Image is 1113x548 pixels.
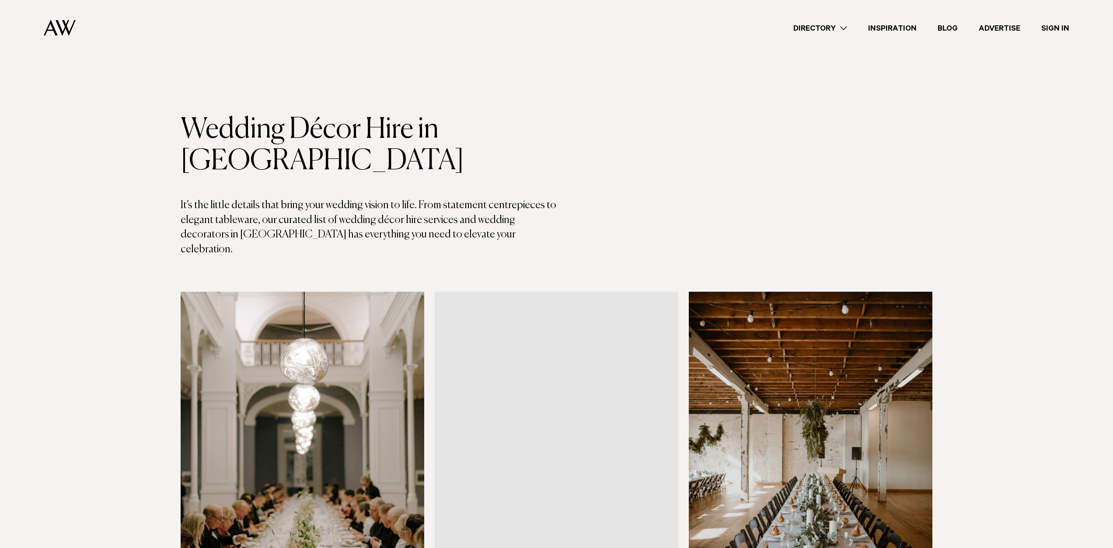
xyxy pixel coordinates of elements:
[1031,22,1080,34] a: Sign In
[181,198,557,257] p: It’s the little details that bring your wedding vision to life. From statement centrepieces to el...
[927,22,968,34] a: Blog
[783,22,858,34] a: Directory
[968,22,1031,34] a: Advertise
[44,20,76,36] img: Auckland Weddings Logo
[181,114,557,177] h1: Wedding Décor Hire in [GEOGRAPHIC_DATA]
[858,22,927,34] a: Inspiration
